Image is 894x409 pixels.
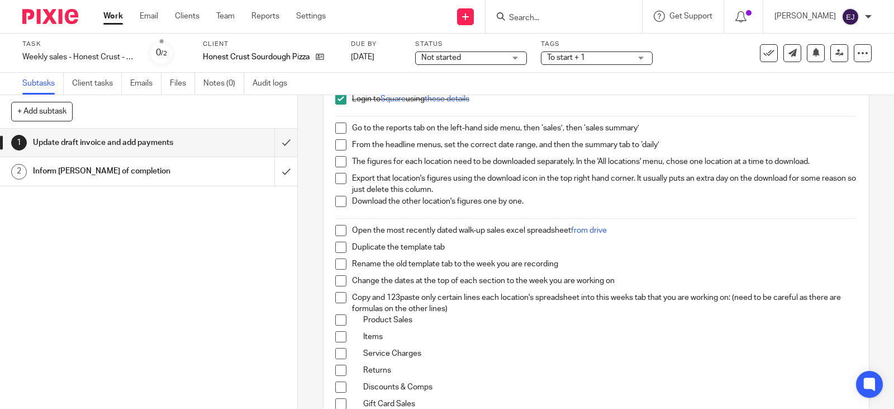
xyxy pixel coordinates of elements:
[296,11,326,22] a: Settings
[415,40,527,49] label: Status
[352,156,857,167] p: The figures for each location need to be downloaded separately. In the 'All locations' menu, chos...
[352,93,857,105] p: Login to using
[130,73,161,95] a: Emails
[33,163,187,180] h1: Inform [PERSON_NAME] of completion
[381,95,406,103] a: Square
[352,123,857,134] p: Go to the reports tab on the left-hand side menu, then ‘sales’, then ‘sales summary’
[72,73,122,95] a: Client tasks
[363,348,857,359] p: Service Charges
[352,275,857,286] p: Change the dates at the top of each section to the week you are working on
[22,9,78,24] img: Pixie
[156,46,167,59] div: 0
[203,51,310,63] p: Honest Crust Sourdough Pizza Ltd
[352,225,857,236] p: Open the most recently dated walk-up sales excel spreadsheet
[352,292,857,315] p: Copy and 123paste only certain lines each location's spreadsheet into this weeks tab that you are...
[363,331,857,342] p: Items
[841,8,859,26] img: svg%3E
[11,135,27,151] div: 1
[425,95,469,103] a: these details
[508,13,608,23] input: Search
[11,102,73,121] button: + Add subtask
[541,40,653,49] label: Tags
[421,54,461,62] span: Not started
[547,54,585,62] span: To start + 1
[363,365,857,376] p: Returns
[253,73,296,95] a: Audit logs
[216,11,235,22] a: Team
[352,139,857,151] p: From the headline menus, set the correct date range, and then the summary tab to ‘daily’
[363,382,857,393] p: Discounts & Comps
[352,258,857,270] p: Rename the old template tab to the week you are recording
[103,11,123,22] a: Work
[351,40,401,49] label: Due by
[571,227,607,234] a: from drive
[22,73,64,95] a: Subtasks
[175,11,199,22] a: Clients
[161,50,167,57] small: /2
[33,134,187,151] h1: Update draft invoice and add payments
[669,12,712,20] span: Get Support
[22,40,134,49] label: Task
[352,173,857,196] p: Export that location's figures using the download icon in the top right hand corner. It usually p...
[11,164,27,180] div: 2
[351,53,374,61] span: [DATE]
[203,73,244,95] a: Notes (0)
[170,73,195,95] a: Files
[352,242,857,253] p: Duplicate the template tab
[140,11,158,22] a: Email
[203,40,337,49] label: Client
[774,11,836,22] p: [PERSON_NAME]
[352,196,857,207] p: Download the other location's figures one by one.
[251,11,279,22] a: Reports
[363,314,857,326] p: Product Sales
[22,51,134,63] div: Weekly sales - Honest Crust - week 41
